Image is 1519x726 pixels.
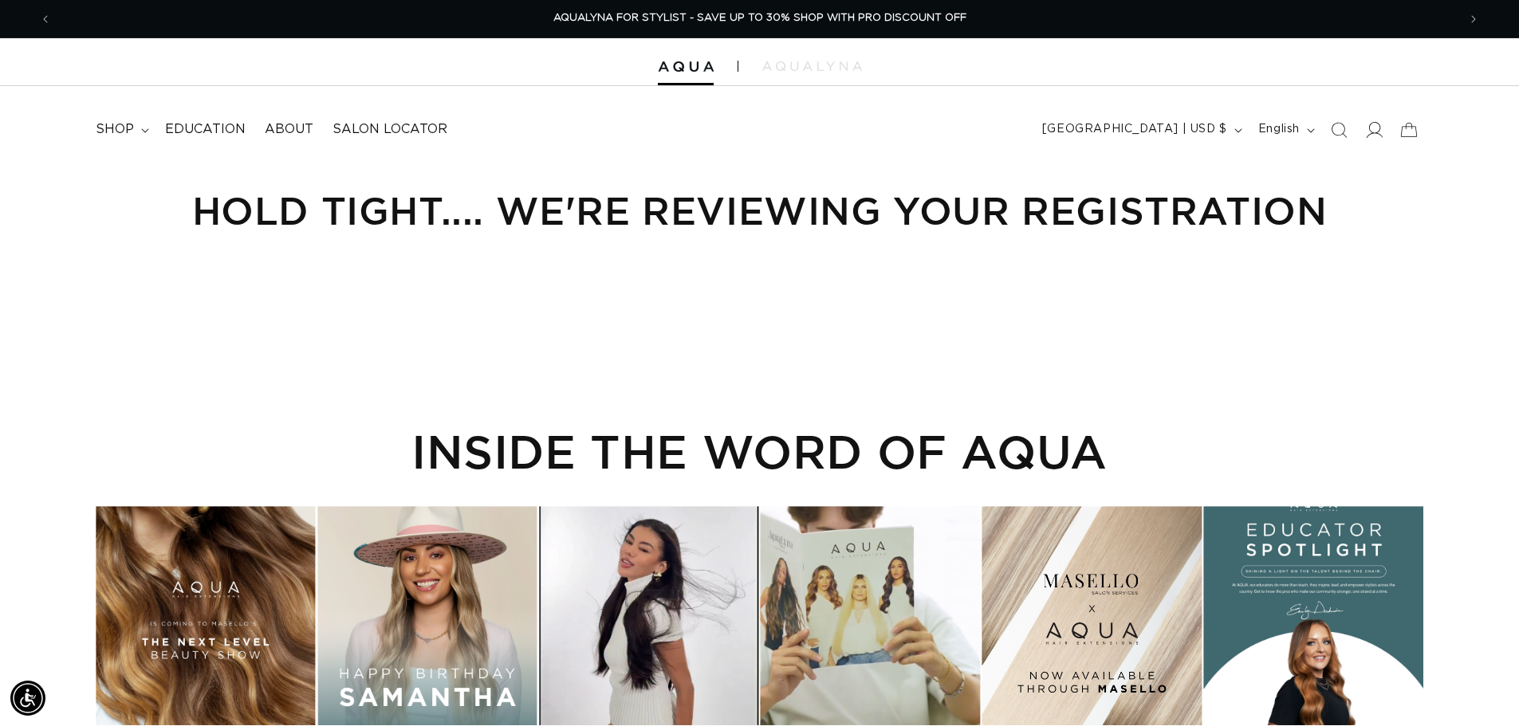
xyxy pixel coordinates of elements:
[1033,115,1249,145] button: [GEOGRAPHIC_DATA] | USD $
[1249,115,1321,145] button: English
[1042,121,1227,138] span: [GEOGRAPHIC_DATA] | USD $
[96,186,1423,235] h1: Hold Tight.... we're reviewing your Registration
[317,506,537,725] div: Instagram post opens in a popup
[982,506,1202,725] div: Instagram post opens in a popup
[265,121,313,138] span: About
[1321,112,1356,147] summary: Search
[86,112,155,147] summary: shop
[1439,649,1519,726] iframe: Chat Widget
[658,61,714,73] img: Aqua Hair Extensions
[96,424,1423,478] h2: INSIDE THE WORD OF AQUA
[1258,121,1300,138] span: English
[1204,506,1423,725] div: Instagram post opens in a popup
[762,61,862,71] img: aqualyna.com
[96,121,134,138] span: shop
[761,506,980,725] div: Instagram post opens in a popup
[539,506,758,725] div: Instagram post opens in a popup
[10,681,45,716] div: Accessibility Menu
[165,121,246,138] span: Education
[28,4,63,34] button: Previous announcement
[553,13,966,23] span: AQUALYNA FOR STYLIST - SAVE UP TO 30% SHOP WITH PRO DISCOUNT OFF
[96,506,315,725] div: Instagram post opens in a popup
[255,112,323,147] a: About
[323,112,457,147] a: Salon Locator
[155,112,255,147] a: Education
[1456,4,1491,34] button: Next announcement
[333,121,447,138] span: Salon Locator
